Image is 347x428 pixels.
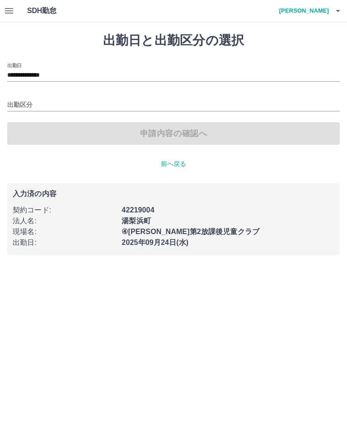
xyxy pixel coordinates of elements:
p: 入力済の内容 [13,190,334,198]
label: 出勤日 [7,62,22,69]
b: 2025年09月24日(水) [122,239,188,246]
b: 42219004 [122,206,154,214]
b: 湯梨浜町 [122,217,151,225]
p: 現場名 : [13,226,116,237]
p: 出勤日 : [13,237,116,248]
h1: 出勤日と出勤区分の選択 [7,33,340,48]
p: 法人名 : [13,216,116,226]
p: 契約コード : [13,205,116,216]
b: ④[PERSON_NAME]第2放課後児童クラブ [122,228,259,235]
p: 前へ戻る [7,159,340,169]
